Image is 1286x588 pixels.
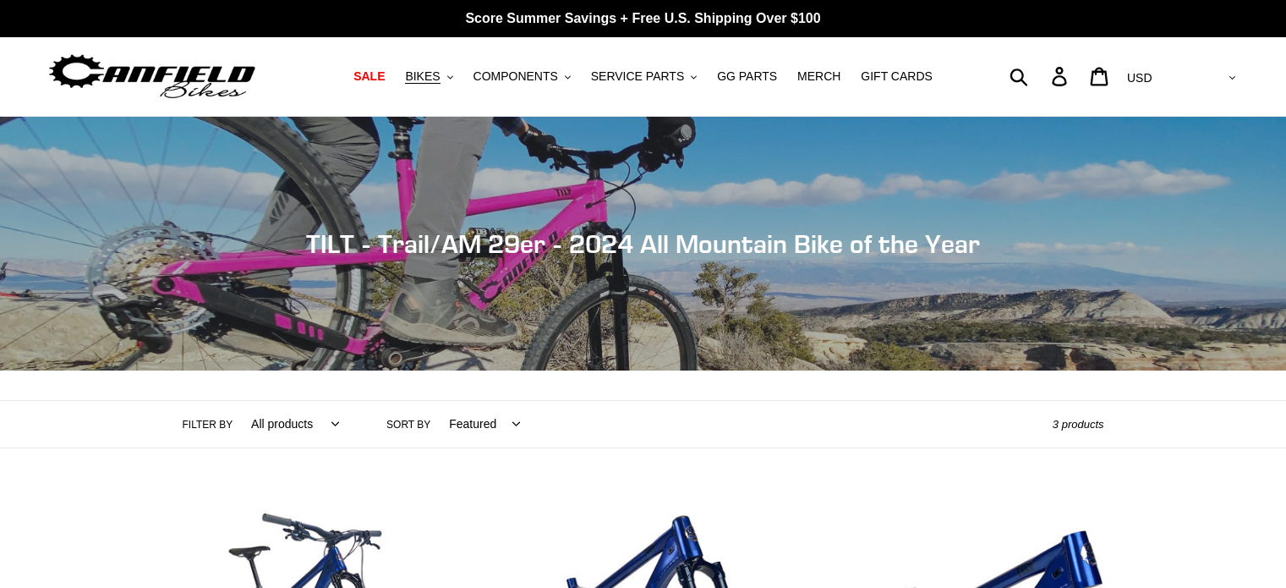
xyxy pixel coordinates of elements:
a: GIFT CARDS [852,65,941,88]
button: SERVICE PARTS [583,65,705,88]
span: MERCH [797,69,840,84]
a: MERCH [789,65,849,88]
label: Filter by [183,417,233,432]
span: 3 products [1053,418,1104,431]
a: SALE [345,65,393,88]
img: Canfield Bikes [47,50,258,103]
span: SALE [353,69,385,84]
button: COMPONENTS [465,65,579,88]
span: SERVICE PARTS [591,69,684,84]
button: BIKES [397,65,461,88]
span: TILT - Trail/AM 29er - 2024 All Mountain Bike of the Year [306,228,980,259]
span: BIKES [405,69,440,84]
label: Sort by [386,417,430,432]
input: Search [1019,58,1062,95]
span: GG PARTS [717,69,777,84]
span: GIFT CARDS [861,69,933,84]
a: GG PARTS [709,65,785,88]
span: COMPONENTS [473,69,558,84]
